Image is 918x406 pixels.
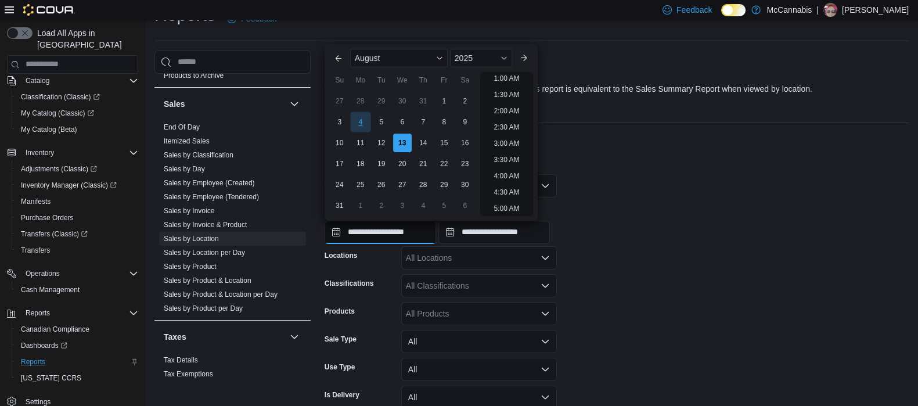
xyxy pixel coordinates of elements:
div: Sa [456,71,474,89]
div: day-30 [456,175,474,194]
div: day-12 [372,134,391,152]
li: 2:00 AM [489,104,524,118]
div: Sales [154,120,311,320]
span: Reports [21,357,45,367]
div: day-21 [414,155,433,173]
div: day-23 [456,155,474,173]
span: Classification (Classic) [16,90,138,104]
span: Operations [21,267,138,281]
a: Transfers (Classic) [16,227,92,241]
button: Next month [514,49,533,67]
span: Transfers [16,243,138,257]
ul: Time [480,72,533,216]
label: Use Type [325,362,355,372]
span: Sales by Product [164,262,217,271]
span: Canadian Compliance [16,322,138,336]
div: day-28 [351,92,370,110]
div: day-19 [372,155,391,173]
span: Transfers [21,246,50,255]
a: My Catalog (Classic) [16,106,99,120]
span: Load All Apps in [GEOGRAPHIC_DATA] [33,27,138,51]
button: Cash Management [12,282,143,298]
div: Th [414,71,433,89]
button: Transfers [12,242,143,258]
div: day-25 [351,175,370,194]
span: Feedback [676,4,712,16]
button: Reports [2,305,143,321]
a: Adjustments (Classic) [16,162,102,176]
span: Manifests [21,197,51,206]
div: day-22 [435,155,453,173]
div: day-29 [435,175,453,194]
a: Inventory Manager (Classic) [12,177,143,193]
span: Manifests [16,195,138,209]
a: Adjustments (Classic) [12,161,143,177]
label: Locations [325,251,358,260]
img: Cova [23,4,75,16]
div: day-5 [435,196,453,215]
span: Sales by Location per Day [164,248,245,257]
span: Catalog [21,74,138,88]
span: Sales by Employee (Created) [164,178,255,188]
div: We [393,71,412,89]
a: My Catalog (Classic) [12,105,143,121]
li: 4:30 AM [489,185,524,199]
span: Cash Management [21,285,80,294]
span: [US_STATE] CCRS [21,373,81,383]
div: day-5 [372,113,391,131]
div: day-20 [393,155,412,173]
a: Sales by Product & Location [164,276,251,285]
span: Inventory [21,146,138,160]
span: August [355,53,380,63]
a: Reports [16,355,50,369]
button: Purchase Orders [12,210,143,226]
div: Fr [435,71,453,89]
button: Manifests [12,193,143,210]
span: Adjustments (Classic) [21,164,97,174]
span: Cash Management [16,283,138,297]
span: Classification (Classic) [21,92,100,102]
li: 2:30 AM [489,120,524,134]
button: Operations [21,267,64,281]
div: day-7 [414,113,433,131]
div: day-24 [330,175,349,194]
a: Inventory Manager (Classic) [16,178,121,192]
span: Sales by Employee (Tendered) [164,192,259,202]
li: 1:30 AM [489,88,524,102]
button: Inventory [2,145,143,161]
li: 3:00 AM [489,136,524,150]
span: Dashboards [21,341,67,350]
div: day-29 [372,92,391,110]
span: Sales by Classification [164,150,233,160]
div: day-2 [456,92,474,110]
a: Classification (Classic) [16,90,105,104]
a: Sales by Invoice [164,207,214,215]
div: day-9 [456,113,474,131]
span: Dashboards [16,339,138,353]
div: day-1 [351,196,370,215]
button: Catalog [2,73,143,89]
h3: Taxes [164,331,186,343]
span: Sales by Location [164,234,219,243]
a: Sales by Location per Day [164,249,245,257]
div: Tu [372,71,391,89]
div: Su [330,71,349,89]
a: Dashboards [12,337,143,354]
button: Sales [164,98,285,110]
button: Canadian Compliance [12,321,143,337]
span: Transfers (Classic) [21,229,88,239]
li: 4:00 AM [489,169,524,183]
span: Sales by Product per Day [164,304,243,313]
div: day-1 [435,92,453,110]
a: Sales by Day [164,165,205,173]
span: Canadian Compliance [21,325,89,334]
div: day-6 [456,196,474,215]
label: Products [325,307,355,316]
a: Canadian Compliance [16,322,94,336]
button: Open list of options [541,281,550,290]
span: Purchase Orders [16,211,138,225]
span: Sales by Invoice [164,206,214,215]
label: Sale Type [325,335,357,344]
input: Press the down key to open a popover containing a calendar. [438,221,550,244]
